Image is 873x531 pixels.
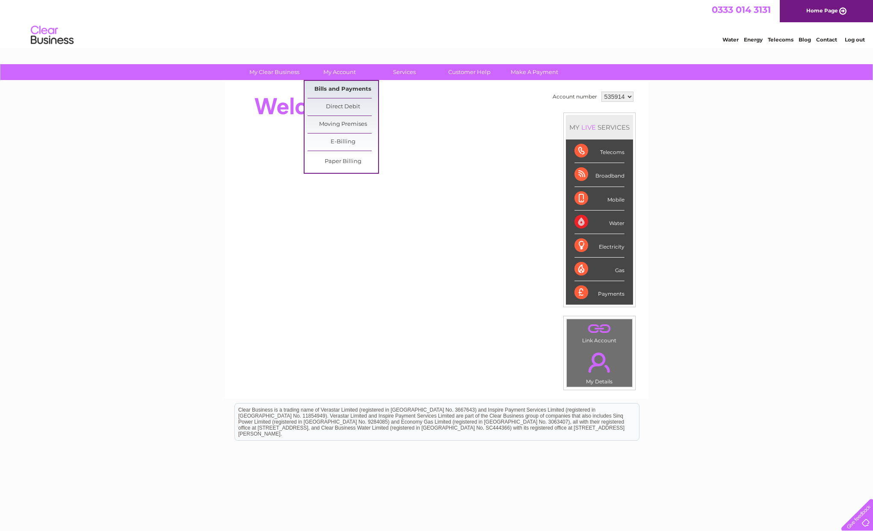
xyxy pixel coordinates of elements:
[566,345,633,387] td: My Details
[304,64,375,80] a: My Account
[574,234,624,258] div: Electricity
[569,347,630,377] a: .
[574,139,624,163] div: Telecoms
[308,133,378,151] a: E-Billing
[308,98,378,116] a: Direct Debit
[768,36,793,43] a: Telecoms
[434,64,505,80] a: Customer Help
[369,64,440,80] a: Services
[569,321,630,336] a: .
[845,36,865,43] a: Log out
[235,5,639,42] div: Clear Business is a trading name of Verastar Limited (registered in [GEOGRAPHIC_DATA] No. 3667643...
[816,36,837,43] a: Contact
[550,89,599,104] td: Account number
[580,123,598,131] div: LIVE
[744,36,763,43] a: Energy
[566,319,633,346] td: Link Account
[712,4,771,15] a: 0333 014 3131
[308,116,378,133] a: Moving Premises
[799,36,811,43] a: Blog
[308,153,378,170] a: Paper Billing
[574,163,624,187] div: Broadband
[574,281,624,304] div: Payments
[239,64,310,80] a: My Clear Business
[308,81,378,98] a: Bills and Payments
[566,115,633,139] div: MY SERVICES
[574,258,624,281] div: Gas
[722,36,739,43] a: Water
[499,64,570,80] a: Make A Payment
[30,22,74,48] img: logo.png
[574,187,624,211] div: Mobile
[574,211,624,234] div: Water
